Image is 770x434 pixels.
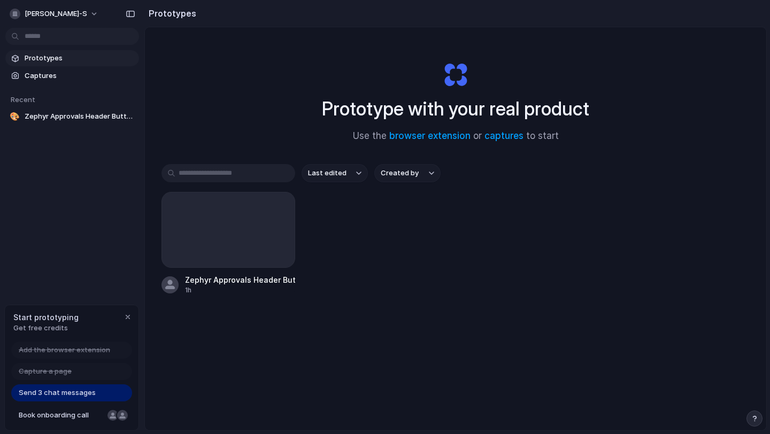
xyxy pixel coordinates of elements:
span: Get free credits [13,323,79,334]
span: Start prototyping [13,312,79,323]
a: Book onboarding call [11,407,132,424]
span: Capture a page [19,366,72,377]
button: Last edited [302,164,368,182]
h2: Prototypes [144,7,196,20]
a: Zephyr Approvals Header Button1h [161,192,295,295]
span: Captures [25,71,135,81]
span: Recent [11,95,35,104]
span: Prototypes [25,53,135,64]
a: 🎨Zephyr Approvals Header Button [5,108,139,125]
span: Add the browser extension [19,345,110,355]
button: Created by [374,164,441,182]
div: 🎨 [10,111,20,122]
div: Nicole Kubica [106,409,119,422]
span: [PERSON_NAME]-s [25,9,87,19]
a: browser extension [389,130,471,141]
span: Zephyr Approvals Header Button [25,111,135,122]
h1: Prototype with your real product [322,95,589,123]
a: Prototypes [5,50,139,66]
div: Christian Iacullo [116,409,129,422]
div: 1h [185,285,295,295]
a: captures [484,130,523,141]
span: Created by [381,168,419,179]
span: Last edited [308,168,346,179]
button: [PERSON_NAME]-s [5,5,104,22]
a: Captures [5,68,139,84]
span: Book onboarding call [19,410,103,421]
span: Use the or to start [353,129,559,143]
div: Zephyr Approvals Header Button [185,274,295,285]
span: Send 3 chat messages [19,387,96,398]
